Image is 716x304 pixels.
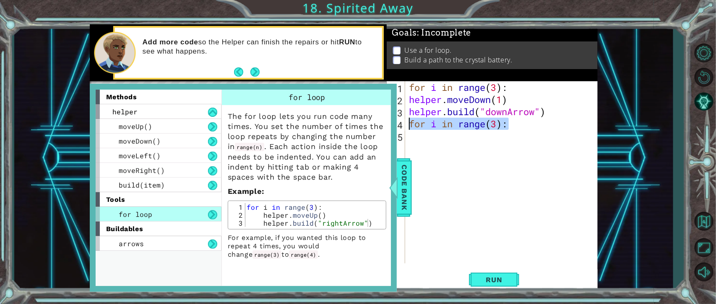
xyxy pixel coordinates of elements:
p: Use a for loop. [405,46,452,55]
span: build(item) [119,180,165,189]
button: Level Options [692,42,716,64]
p: The for loop lets you run code many times. You set the number of times the loop repeats by changi... [228,111,386,182]
div: 1 [388,82,405,95]
span: arrows [119,239,144,248]
span: moveLeft() [119,151,161,160]
div: 2 [230,211,245,219]
span: moveUp() [119,122,152,131]
span: Example [228,187,262,196]
div: tools [96,192,221,207]
span: tools [106,196,125,204]
strong: Add more code [143,38,198,46]
div: 3 [230,219,245,227]
div: 4 [388,119,405,131]
span: Code Bank [398,162,411,213]
button: Back to Map [692,209,716,233]
strong: RUN [339,38,355,46]
button: Next [250,67,260,77]
strong: : [228,187,264,196]
div: 1 [230,203,245,211]
div: buildables [96,222,221,236]
div: 2 [388,95,405,107]
button: Mute [692,261,716,283]
span: Goals [392,28,471,38]
p: Build a path to the crystal battery. [405,55,513,64]
span: for loop [289,92,325,102]
code: range(n) [235,143,264,151]
button: Back [234,67,250,77]
p: For example, if you wanted this loop to repeat 4 times, you would change to . [228,234,386,259]
span: for loop [119,210,152,219]
span: methods [106,93,137,101]
button: Shift+Enter: Run current code. [469,269,519,290]
span: : Incomplete [417,28,471,38]
span: helper [112,107,138,116]
div: methods [96,90,221,104]
span: moveRight() [119,166,165,175]
span: buildables [106,225,143,233]
button: Maximize Browser [692,237,716,258]
code: range(3) [253,250,281,259]
div: for loop [222,90,392,105]
span: Run [478,276,511,284]
code: range(4) [289,250,318,259]
div: 5 [388,131,405,143]
p: so the Helper can finish the repairs or hit to see what happens. [143,38,376,56]
a: Back to Map [692,208,716,235]
span: moveDown() [119,137,161,145]
button: AI Hint [692,91,716,113]
button: Restart Level [692,67,716,88]
div: 3 [388,107,405,119]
